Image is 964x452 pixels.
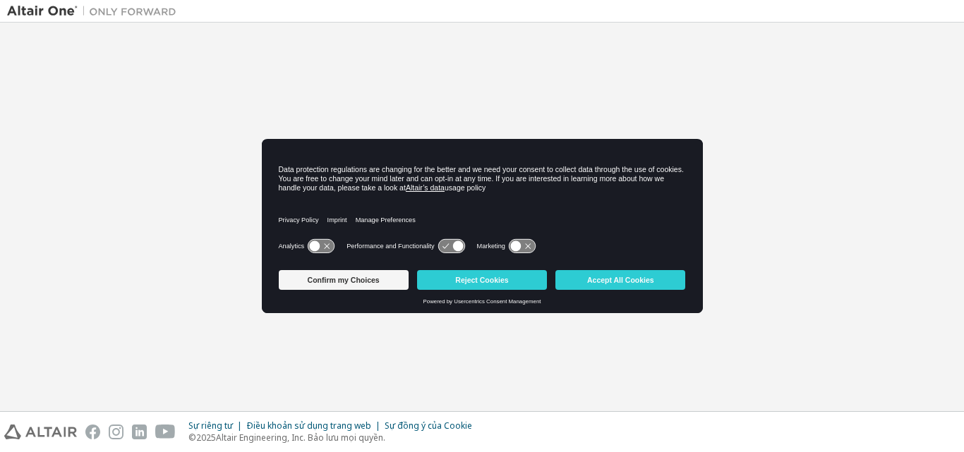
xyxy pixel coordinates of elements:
font: Điều khoản sử dụng trang web [246,420,371,432]
font: Sự riêng tư [188,420,233,432]
font: Sự đồng ý của Cookie [385,420,472,432]
font: 2025 [196,432,216,444]
font: Altair Engineering, Inc. Bảo lưu mọi quyền. [216,432,385,444]
img: youtube.svg [155,424,176,439]
img: altair_logo.svg [4,424,77,439]
img: Altair One [7,4,183,18]
img: instagram.svg [109,424,123,439]
font: © [188,432,196,444]
img: linkedin.svg [132,424,147,439]
img: facebook.svg [85,424,100,439]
